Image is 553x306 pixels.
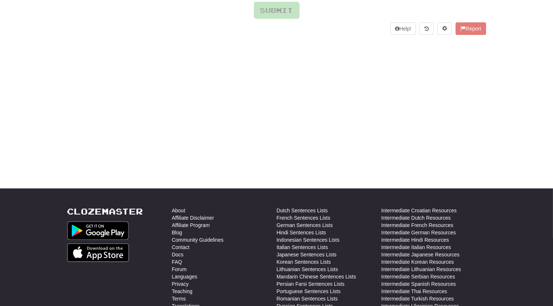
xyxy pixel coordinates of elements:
[381,295,454,302] a: Intermediate Turkish Resources
[172,214,214,222] a: Affiliate Disclaimer
[277,222,333,229] a: German Sentences Lists
[390,22,416,35] button: Help!
[67,244,129,262] img: Get it on App Store
[277,251,337,258] a: Japanese Sentences Lists
[277,288,341,295] a: Portuguese Sentences Lists
[381,244,451,251] a: Intermediate Italian Resources
[67,222,129,240] img: Get it on Google Play
[172,229,182,236] a: Blog
[277,280,345,288] a: Persian Farsi Sentences Lists
[381,207,457,214] a: Intermediate Croatian Resources
[172,288,193,295] a: Teaching
[381,266,461,273] a: Intermediate Lithuanian Resources
[381,288,448,295] a: Intermediate Thai Resources
[172,222,210,229] a: Affiliate Program
[381,214,451,222] a: Intermediate Dutch Resources
[381,258,454,266] a: Intermediate Korean Resources
[277,273,356,280] a: Mandarin Chinese Sentences Lists
[277,236,340,244] a: Indonesian Sentences Lists
[277,244,328,251] a: Italian Sentences Lists
[277,229,326,236] a: Hindi Sentences Lists
[420,22,434,35] button: Round history (alt+y)
[254,2,299,19] button: Submit
[381,251,460,258] a: Intermediate Japanese Resources
[381,229,456,236] a: Intermediate German Resources
[277,214,330,222] a: French Sentences Lists
[67,207,143,216] a: Clozemaster
[172,251,184,258] a: Docs
[172,280,189,288] a: Privacy
[277,207,328,214] a: Dutch Sentences Lists
[381,236,449,244] a: Intermediate Hindi Resources
[172,244,190,251] a: Contact
[381,280,456,288] a: Intermediate Spanish Resources
[172,258,182,266] a: FAQ
[277,295,338,302] a: Romanian Sentences Lists
[381,273,455,280] a: Intermediate Serbian Resources
[172,207,186,214] a: About
[456,22,486,35] button: Report
[172,266,187,273] a: Forum
[277,266,338,273] a: Lithuanian Sentences Lists
[172,273,197,280] a: Languages
[172,295,186,302] a: Terms
[172,236,224,244] a: Community Guidelines
[381,222,453,229] a: Intermediate French Resources
[277,258,331,266] a: Korean Sentences Lists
